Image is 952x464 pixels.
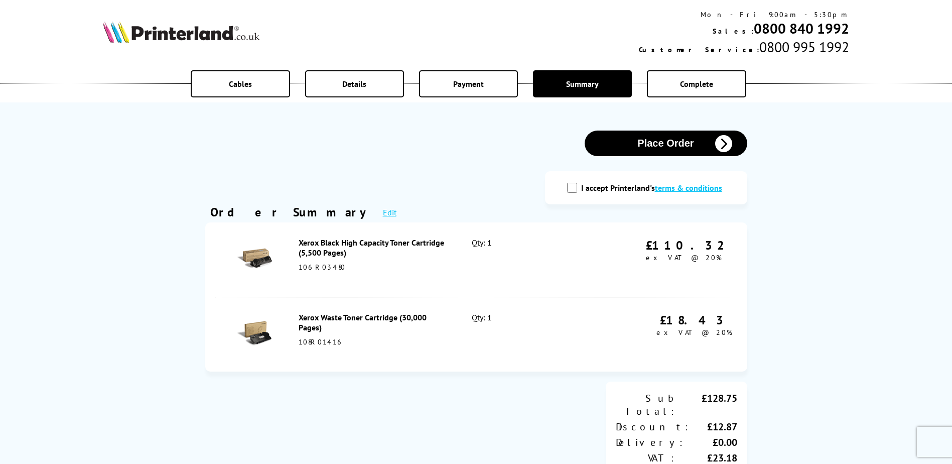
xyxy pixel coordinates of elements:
[680,79,713,89] span: Complete
[646,238,732,253] div: £110.32
[453,79,484,89] span: Payment
[299,312,450,332] div: Xerox Waste Toner Cartridge (30,000 Pages)
[759,38,849,56] span: 0800 995 1992
[581,183,727,193] label: I accept Printerland's
[754,19,849,38] a: 0800 840 1992
[237,241,272,276] img: Xerox Black High Capacity Toner Cartridge (5,500 Pages)
[655,183,722,193] a: modal_tc
[299,263,450,272] div: 106R03480
[691,420,737,433] div: £12.87
[103,21,259,43] img: Printerland Logo
[299,337,450,346] div: 108R01416
[229,79,252,89] span: Cables
[646,253,722,262] span: ex VAT @ 20%
[676,392,737,418] div: £128.75
[566,79,599,89] span: Summary
[472,312,576,357] div: Qty: 1
[685,436,737,449] div: £0.00
[616,436,685,449] div: Delivery:
[616,392,676,418] div: Sub Total:
[472,238,576,282] div: Qty: 1
[299,238,450,258] div: Xerox Black High Capacity Toner Cartridge (5,500 Pages)
[656,312,732,328] div: £18.43
[342,79,366,89] span: Details
[639,10,849,19] div: Mon - Fri 9:00am - 5:30pm
[616,420,691,433] div: Discount:
[639,45,759,54] span: Customer Service:
[713,27,754,36] span: Sales:
[383,207,396,217] a: Edit
[585,131,747,156] button: Place Order
[656,328,732,337] span: ex VAT @ 20%
[237,316,272,351] img: Xerox Waste Toner Cartridge (30,000 Pages)
[210,204,373,220] div: Order Summary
